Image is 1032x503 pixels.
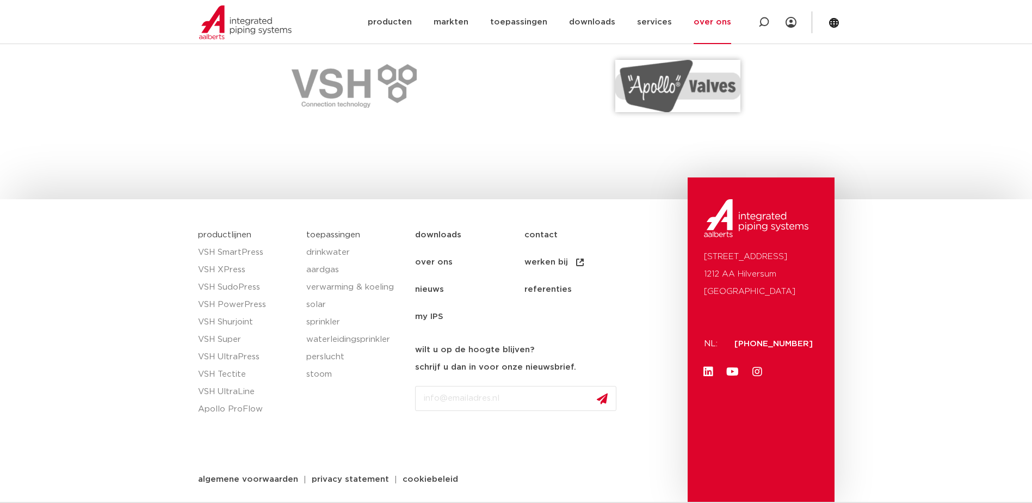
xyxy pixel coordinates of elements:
[198,366,296,383] a: VSH Tectite
[415,420,580,462] iframe: reCAPTCHA
[304,475,397,483] a: privacy statement
[415,303,524,330] a: my IPS
[704,335,721,353] p: NL:
[415,249,524,276] a: over ons
[415,222,524,249] a: downloads
[198,401,296,418] a: Apollo ProFlow
[190,475,306,483] a: algemene voorwaarden
[306,279,404,296] a: verwarming & koeling
[415,386,616,411] input: info@emailadres.nl
[198,261,296,279] a: VSH XPress
[198,383,296,401] a: VSH UltraLine
[198,331,296,348] a: VSH Super
[524,222,634,249] a: contact
[312,475,389,483] span: privacy statement
[198,314,296,331] a: VSH Shurjoint
[524,249,634,276] a: werken bij
[198,279,296,296] a: VSH SudoPress
[524,276,634,303] a: referenties
[198,296,296,314] a: VSH PowerPress
[292,64,417,108] img: VSH-PNG-e1612190599858
[306,331,404,348] a: waterleidingsprinkler
[306,244,404,261] a: drinkwater
[403,475,458,483] span: cookiebeleid
[394,475,466,483] a: cookiebeleid
[198,244,296,261] a: VSH SmartPress
[306,261,404,279] a: aardgas
[306,348,404,366] a: perslucht
[597,393,608,404] img: send.svg
[734,340,813,348] a: [PHONE_NUMBER]
[704,248,818,300] p: [STREET_ADDRESS] 1212 AA Hilversum [GEOGRAPHIC_DATA]
[415,363,576,371] strong: schrijf u dan in voor onze nieuwsbrief.
[306,314,404,331] a: sprinkler
[415,346,534,354] strong: wilt u op de hoogte blijven?
[198,231,251,239] a: productlijnen
[198,348,296,366] a: VSH UltraPress
[415,276,524,303] a: nieuws
[306,366,404,383] a: stoom
[306,296,404,314] a: solar
[198,475,298,483] span: algemene voorwaarden
[415,222,682,330] nav: Menu
[306,231,360,239] a: toepassingen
